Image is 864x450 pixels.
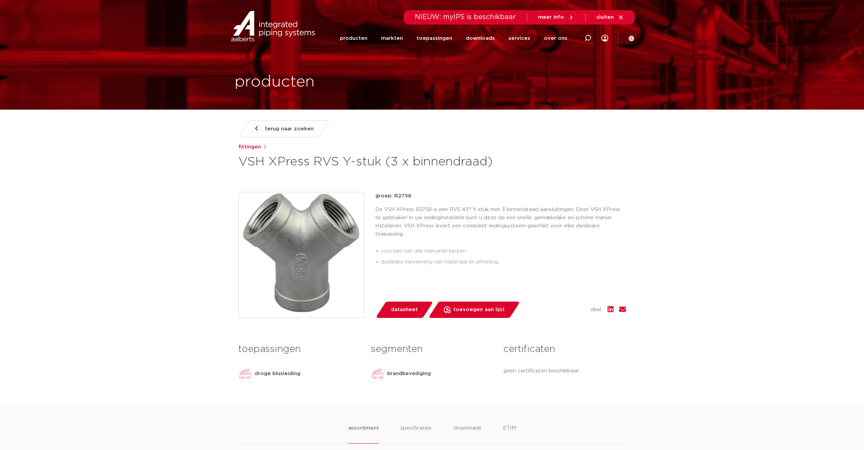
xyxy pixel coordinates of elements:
p: brandbeveiliging [387,370,431,378]
a: fittingen [238,143,261,151]
p: geen certificaten beschikbaar [503,367,626,375]
a: downloads [466,25,495,51]
p: De VSH XPress R2758 is een RVS 45° Y-stuk met 3 binnendraad aansluitingen. Door VSH XPress te geb... [375,206,626,238]
h1: producten [235,71,315,93]
nav: Menu [340,25,567,51]
a: datasheet [375,302,433,318]
li: specificaties [400,424,431,444]
a: services [508,25,530,51]
h3: toepassingen [238,342,361,356]
h3: certificaten [503,342,626,356]
span: toevoegen aan lijst [453,304,505,315]
h3: segmenten [371,342,493,356]
a: toepassingen [417,25,452,51]
li: duidelijke herkenning van materiaal en afmeting [381,257,626,268]
span: terug naar zoeken [265,124,314,134]
span: datasheet [391,304,418,315]
p: groep: R2758 [375,192,626,200]
img: brandbeveiliging [371,367,384,381]
span: NIEUW: myIPS is beschikbaar [415,14,516,20]
div: my IPS [601,31,608,46]
span: deel: [591,306,602,314]
a: markten [381,25,403,51]
li: downloads [453,424,481,444]
img: droge blusleiding [238,367,252,381]
a: meer info [538,14,574,20]
li: voorzien van alle relevante keuren [381,246,626,257]
p: droge blusleiding [255,370,300,378]
a: over ons [544,25,567,51]
li: ETIM [503,424,516,444]
a: producten [340,25,367,51]
a: terug naar zoeken [238,120,329,138]
img: Product Image for VSH XPress RVS Y-stuk (3 x binnendraad) [239,192,364,318]
a: sluiten [596,14,624,20]
span: meer info [538,15,564,20]
span: sluiten [596,15,614,20]
li: assortiment [348,424,379,444]
h1: VSH XPress RVS Y-stuk (3 x binnendraad) [238,154,494,170]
